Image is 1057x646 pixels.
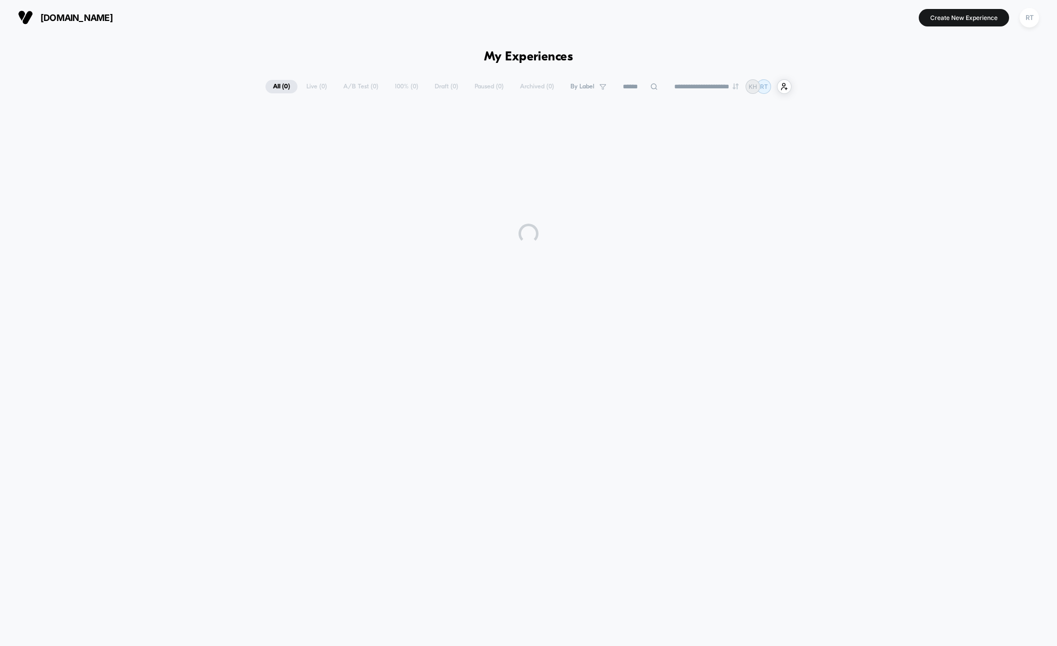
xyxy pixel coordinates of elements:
img: end [733,83,739,89]
img: Visually logo [18,10,33,25]
span: [DOMAIN_NAME] [40,12,113,23]
p: RT [760,83,768,90]
button: RT [1017,7,1042,28]
span: By Label [570,83,594,90]
button: [DOMAIN_NAME] [15,9,116,25]
p: KH [749,83,757,90]
div: RT [1020,8,1039,27]
span: All ( 0 ) [265,80,297,93]
h1: My Experiences [484,50,573,64]
button: Create New Experience [919,9,1009,26]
